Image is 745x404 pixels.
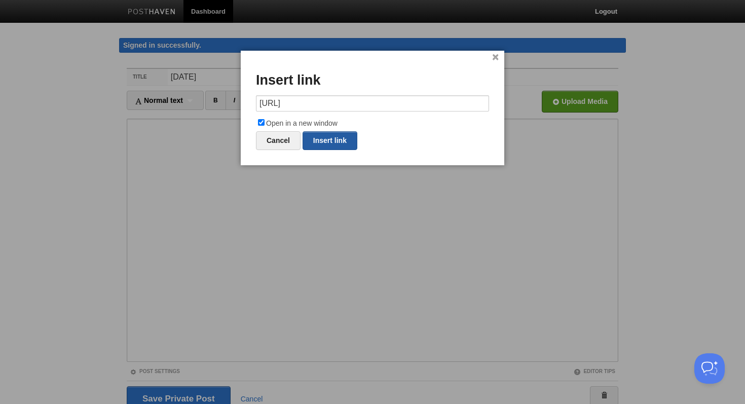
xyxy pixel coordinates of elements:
input: Open in a new window [258,119,265,126]
h3: Insert link [256,73,489,88]
a: × [492,55,499,60]
a: Cancel [256,131,301,150]
a: Insert link [303,131,357,150]
label: Open in a new window [256,118,489,130]
iframe: Help Scout Beacon - Open [694,353,725,384]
